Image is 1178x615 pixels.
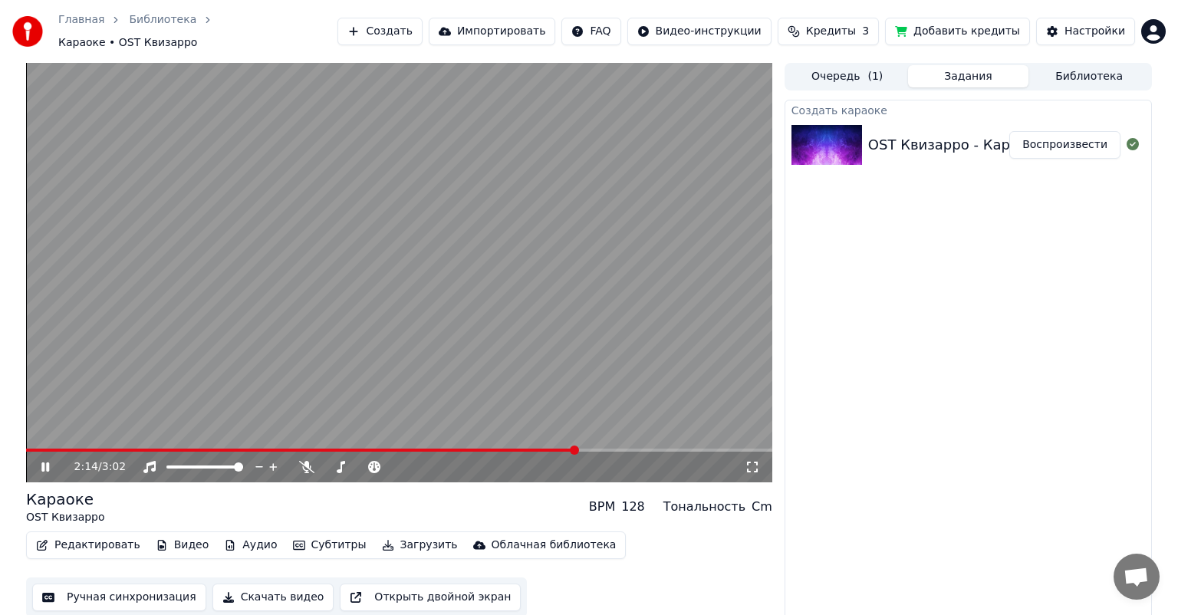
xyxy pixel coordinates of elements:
[908,65,1029,87] button: Задания
[806,24,856,39] span: Кредиты
[1028,65,1150,87] button: Библиотека
[12,16,43,47] img: youka
[26,510,105,525] div: OST Квизарро
[1064,24,1125,39] div: Настройки
[1036,18,1135,45] button: Настройки
[212,584,334,611] button: Скачать видео
[1114,554,1160,600] a: Открытый чат
[752,498,772,516] div: Cm
[337,18,422,45] button: Создать
[492,538,617,553] div: Облачная библиотека
[30,534,146,556] button: Редактировать
[429,18,556,45] button: Импортировать
[778,18,879,45] button: Кредиты3
[627,18,772,45] button: Видео-инструкции
[287,534,373,556] button: Субтитры
[862,24,869,39] span: 3
[621,498,645,516] div: 128
[150,534,216,556] button: Видео
[74,459,98,475] span: 2:14
[885,18,1030,45] button: Добавить кредиты
[663,498,745,516] div: Тональность
[376,534,464,556] button: Загрузить
[129,12,196,28] a: Библиотека
[867,69,883,84] span: ( 1 )
[58,12,337,51] nav: breadcrumb
[58,12,104,28] a: Главная
[868,134,1044,156] div: OST Квизарро - Караоке
[74,459,111,475] div: /
[1009,131,1120,159] button: Воспроизвести
[589,498,615,516] div: BPM
[26,488,105,510] div: Караоке
[218,534,283,556] button: Аудио
[340,584,521,611] button: Открыть двойной экран
[58,35,197,51] span: Караоке • OST Квизарро
[102,459,126,475] span: 3:02
[32,584,206,611] button: Ручная синхронизация
[785,100,1151,119] div: Создать караоке
[787,65,908,87] button: Очередь
[561,18,620,45] button: FAQ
